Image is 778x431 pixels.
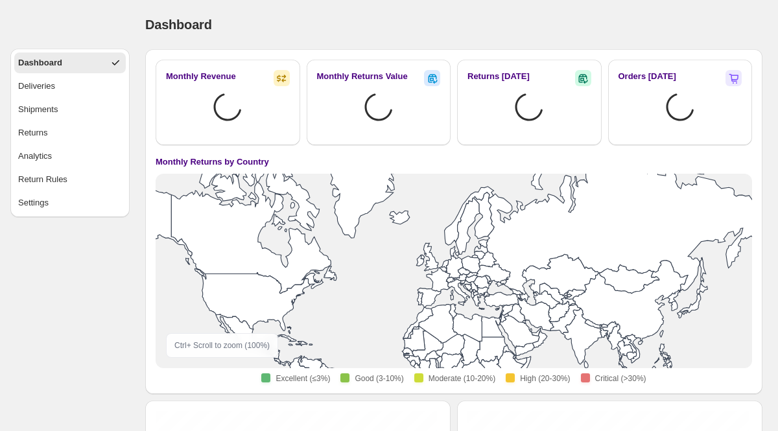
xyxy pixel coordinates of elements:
span: Dashboard [145,17,212,32]
span: Critical (>30%) [595,373,646,384]
h4: Monthly Returns by Country [156,156,269,169]
h2: Orders [DATE] [619,70,676,83]
h2: Returns [DATE] [467,70,530,83]
button: Deliveries [14,76,126,97]
button: Return Rules [14,169,126,190]
span: Excellent (≤3%) [276,373,330,384]
div: Returns [18,126,48,139]
div: Shipments [18,103,58,116]
div: Analytics [18,150,52,163]
h2: Monthly Revenue [166,70,236,83]
button: Dashboard [14,52,126,73]
button: Settings [14,192,126,213]
button: Shipments [14,99,126,120]
div: Deliveries [18,80,55,93]
button: Returns [14,122,126,143]
button: Analytics [14,146,126,167]
span: Good (3-10%) [355,373,403,384]
span: High (20-30%) [520,373,570,384]
div: Return Rules [18,173,67,186]
span: Moderate (10-20%) [429,373,495,384]
h2: Monthly Returns Value [317,70,408,83]
div: Settings [18,196,49,209]
div: Dashboard [18,56,62,69]
div: Ctrl + Scroll to zoom ( 100 %) [166,333,278,358]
